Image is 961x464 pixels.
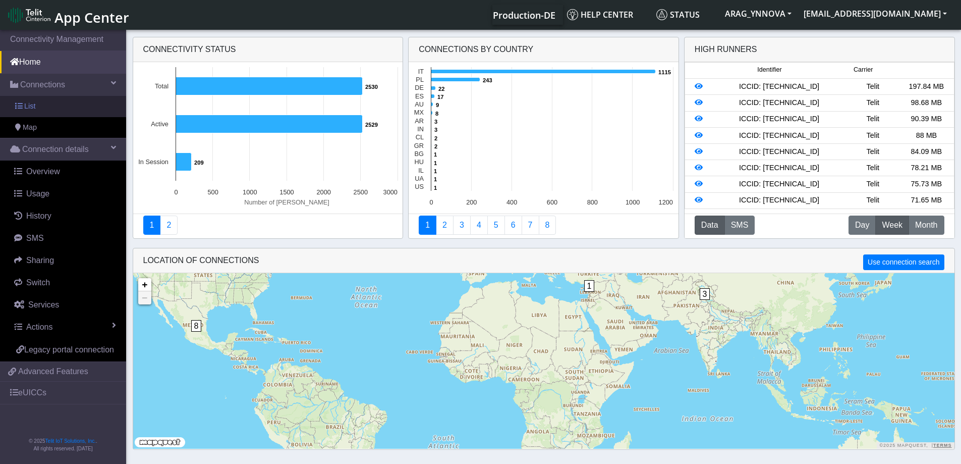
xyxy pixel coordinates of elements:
span: Status [656,9,700,20]
a: Connections By Country [419,216,436,235]
button: Data [695,216,725,235]
div: Telit [846,81,899,92]
span: History [26,212,51,220]
a: Overview [4,161,126,183]
div: ICCID: [TECHNICAL_ID] [712,130,846,141]
span: 3 [700,288,710,300]
text: 3000 [383,188,397,196]
span: Overview [26,167,60,176]
text: 3 [434,127,437,133]
text: 8 [435,111,438,117]
div: Telit [846,163,899,174]
div: ICCID: [TECHNICAL_ID] [712,163,846,174]
button: [EMAIL_ADDRESS][DOMAIN_NAME] [798,5,953,23]
text: IL [418,167,424,174]
text: 1 [434,160,437,166]
text: 3 [434,119,437,125]
text: 2000 [316,188,330,196]
text: 1200 [659,198,673,206]
text: 2530 [365,84,378,90]
div: Telit [846,130,899,141]
text: 0 [430,198,433,206]
span: Month [915,219,937,231]
text: 9 [436,102,439,108]
span: Switch [26,278,50,287]
a: Services [4,294,126,316]
div: 75.73 MB [899,179,953,190]
text: 1115 [658,69,671,75]
a: Terms [933,443,952,448]
div: 90.39 MB [899,114,953,125]
span: Connections [20,79,65,91]
button: Use connection search [863,254,944,270]
text: In Session [138,158,168,166]
text: PL [416,76,424,83]
img: logo-telit-cinterion-gw-new.png [8,7,50,23]
div: ©2025 MapQuest, | [877,442,954,449]
text: 0 [174,188,178,196]
text: 209 [194,160,204,166]
a: Switch [4,272,126,294]
nav: Summary paging [419,216,668,235]
text: 1000 [243,188,257,196]
a: Not Connected for 30 days [539,216,556,235]
span: App Center [54,8,129,27]
text: 17 [437,94,443,100]
div: 78.21 MB [899,163,953,174]
div: ICCID: [TECHNICAL_ID] [712,97,846,109]
a: Deployment status [160,216,178,235]
text: 400 [506,198,517,206]
div: 197.84 MB [899,81,953,92]
span: Map [23,122,37,133]
img: knowledge.svg [567,9,578,20]
a: Usage by Carrier [487,216,505,235]
text: Active [151,120,168,128]
a: Your current platform instance [492,5,555,25]
a: Zoom out [138,291,151,304]
div: Telit [846,179,899,190]
text: 1500 [279,188,294,196]
div: 88 MB [899,130,953,141]
text: 1 [434,176,437,182]
span: Connection details [22,143,89,156]
span: Services [28,300,59,309]
button: Month [909,216,944,235]
span: Production-DE [493,9,555,21]
text: US [415,183,424,190]
text: Total [154,82,168,90]
button: Day [849,216,876,235]
span: SMS [26,234,44,242]
div: ICCID: [TECHNICAL_ID] [712,179,846,190]
text: 600 [547,198,557,206]
a: Telit IoT Solutions, Inc. [45,438,96,444]
text: 2529 [365,122,378,128]
a: Status [652,5,719,25]
span: 8 [191,320,202,332]
span: Day [855,219,869,231]
text: 22 [438,86,444,92]
div: Connections By Country [409,37,679,62]
span: Advanced Features [18,366,88,378]
div: Connectivity status [133,37,403,62]
button: SMS [724,216,755,235]
div: 1 [584,280,594,311]
span: Legacy portal connection [24,345,114,354]
span: 1 [584,280,595,292]
div: LOCATION OF CONNECTIONS [133,248,954,273]
span: Week [882,219,902,231]
span: Actions [26,323,52,331]
text: 1 [434,151,437,158]
text: UA [415,175,424,182]
div: 71.65 MB [899,195,953,206]
div: Telit [846,97,899,109]
div: ICCID: [TECHNICAL_ID] [712,195,846,206]
div: Telit [846,195,899,206]
text: ES [415,92,424,100]
span: Sharing [26,256,54,265]
text: CL [416,133,424,141]
text: 1 [434,185,437,191]
button: Week [875,216,909,235]
a: 14 Days Trend [504,216,522,235]
a: Sharing [4,249,126,272]
text: 1 [434,168,437,174]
